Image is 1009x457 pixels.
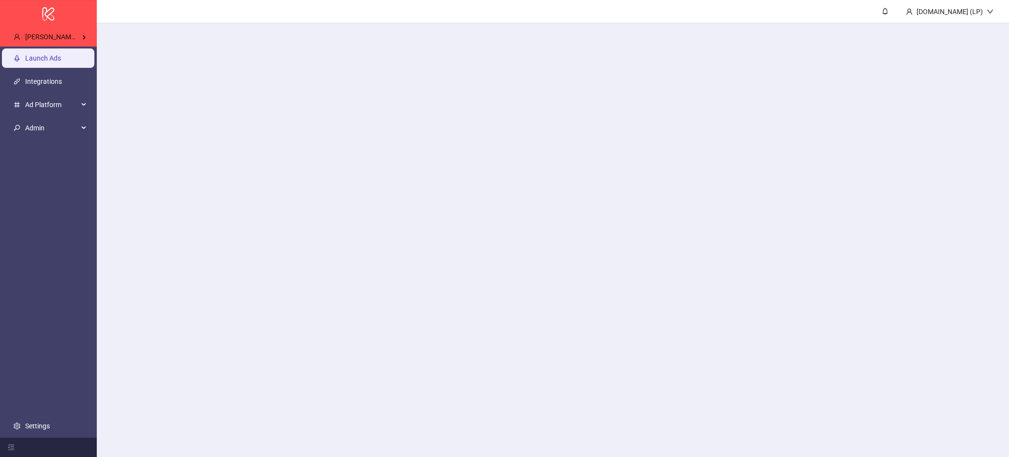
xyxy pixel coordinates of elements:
[8,444,15,451] span: menu-fold
[25,118,78,138] span: Admin
[14,101,20,108] span: number
[25,54,61,62] a: Launch Ads
[906,8,913,15] span: user
[14,33,20,40] span: user
[25,95,78,114] span: Ad Platform
[882,8,889,15] span: bell
[25,78,62,85] a: Integrations
[913,6,987,17] div: [DOMAIN_NAME] (LP)
[25,422,50,430] a: Settings
[14,125,20,131] span: key
[987,8,994,15] span: down
[25,33,102,41] span: [PERSON_NAME]'s Kitchn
